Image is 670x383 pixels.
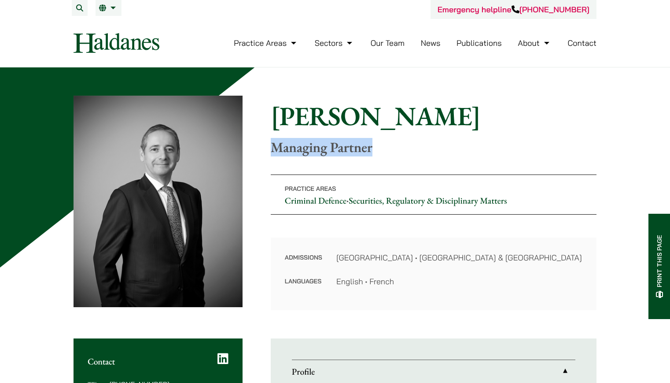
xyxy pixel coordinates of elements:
[518,38,551,48] a: About
[271,175,596,215] p: •
[421,38,441,48] a: News
[292,360,575,383] a: Profile
[438,4,589,15] a: Emergency helpline[PHONE_NUMBER]
[315,38,354,48] a: Sectors
[217,353,228,365] a: LinkedIn
[88,356,228,367] h2: Contact
[99,4,118,11] a: EN
[371,38,405,48] a: Our Team
[336,275,582,287] dd: English • French
[349,195,507,206] a: Securities, Regulatory & Disciplinary Matters
[456,38,502,48] a: Publications
[285,252,322,275] dt: Admissions
[285,185,336,193] span: Practice Areas
[285,275,322,287] dt: Languages
[271,100,596,132] h1: [PERSON_NAME]
[285,195,346,206] a: Criminal Defence
[336,252,582,264] dd: [GEOGRAPHIC_DATA] • [GEOGRAPHIC_DATA] & [GEOGRAPHIC_DATA]
[567,38,596,48] a: Contact
[271,139,596,156] p: Managing Partner
[74,33,159,53] img: Logo of Haldanes
[234,38,298,48] a: Practice Areas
